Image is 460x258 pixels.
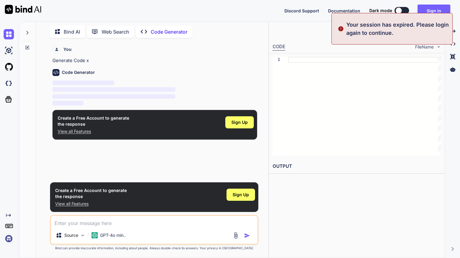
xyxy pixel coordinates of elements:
p: Bind can provide inaccurate information, including about people. Always double-check its answers.... [50,246,258,250]
img: GPT-4o mini [92,232,98,238]
div: 1 [273,57,280,63]
p: Bind AI [64,28,80,35]
h2: OUTPUT [269,159,445,174]
img: chevron down [436,44,441,49]
span: FileName [415,44,434,50]
p: Web Search [102,28,129,35]
p: GPT-4o min.. [100,232,126,238]
h6: Code Generator [62,69,95,75]
h1: Create a Free Account to generate the response [58,115,129,127]
p: Generate Code x [52,57,257,64]
p: Source [64,232,78,238]
div: CODE [273,43,285,51]
p: Your session has expired. Please login again to continue. [346,21,449,37]
img: Bind AI [5,5,41,14]
span: ‌ [52,81,114,85]
button: Sign in [418,5,450,17]
span: Sign Up [231,119,248,125]
button: Discord Support [284,8,319,14]
img: icon [244,233,250,239]
p: Code Generator [151,28,187,35]
img: Pick Models [80,233,85,238]
img: chat [4,29,14,39]
span: Discord Support [284,8,319,13]
img: ai-studio [4,45,14,56]
img: githubLight [4,62,14,72]
p: View all Features [58,128,129,134]
span: ‌ [52,101,83,105]
img: alert [338,21,344,37]
span: ‌ [52,94,175,99]
button: Documentation [328,8,360,14]
p: View all Features [55,201,127,207]
span: Sign Up [233,192,249,198]
span: Dark mode [369,8,392,14]
img: signin [4,233,14,244]
img: darkCloudIdeIcon [4,78,14,88]
img: attachment [232,232,239,239]
span: ‌ [52,87,175,92]
h6: You [63,46,72,52]
span: Documentation [328,8,360,13]
h1: Create a Free Account to generate the response [55,187,127,200]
